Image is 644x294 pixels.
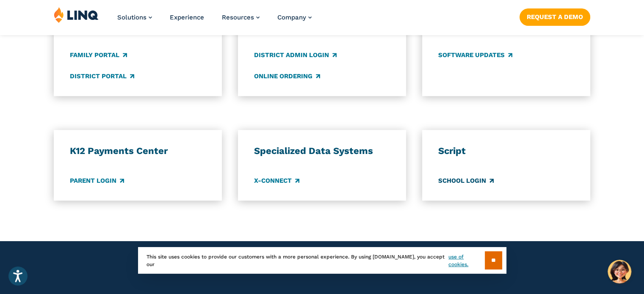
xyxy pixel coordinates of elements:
[608,260,631,283] button: Hello, have a question? Let’s chat.
[254,71,320,81] a: Online Ordering
[54,7,99,23] img: LINQ | K‑12 Software
[117,7,312,35] nav: Primary Navigation
[222,14,260,21] a: Resources
[117,14,146,21] span: Solutions
[254,145,390,157] h3: Specialized Data Systems
[70,145,206,157] h3: K12 Payments Center
[70,176,124,185] a: Parent Login
[254,176,299,185] a: X-Connect
[448,253,484,268] a: use of cookies.
[438,176,494,185] a: School Login
[520,7,590,25] nav: Button Navigation
[222,14,254,21] span: Resources
[277,14,312,21] a: Company
[117,14,152,21] a: Solutions
[277,14,306,21] span: Company
[438,51,512,60] a: Software Updates
[70,51,127,60] a: Family Portal
[170,14,204,21] a: Experience
[254,51,337,60] a: District Admin Login
[438,145,574,157] h3: Script
[70,71,134,81] a: District Portal
[520,8,590,25] a: Request a Demo
[138,247,506,274] div: This site uses cookies to provide our customers with a more personal experience. By using [DOMAIN...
